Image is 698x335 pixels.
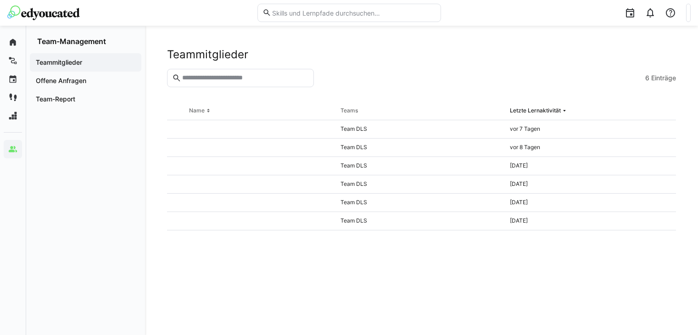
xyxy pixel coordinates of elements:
span: [DATE] [510,162,528,169]
h2: Teammitglieder [167,48,248,61]
div: Letzte Lernaktivität [510,107,561,114]
span: [DATE] [510,217,528,224]
span: vor 8 Tagen [510,144,540,151]
div: Team DLS [337,139,507,157]
div: Team DLS [337,212,507,230]
span: [DATE] [510,180,528,187]
div: Name [189,107,205,114]
div: Team DLS [337,175,507,194]
div: Team DLS [337,157,507,175]
div: Team DLS [337,194,507,212]
span: [DATE] [510,199,528,206]
div: Teams [341,107,358,114]
span: 6 [645,73,649,83]
div: Team DLS [337,120,507,139]
span: Einträge [651,73,676,83]
input: Skills und Lernpfade durchsuchen… [271,9,436,17]
span: vor 7 Tagen [510,125,540,132]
